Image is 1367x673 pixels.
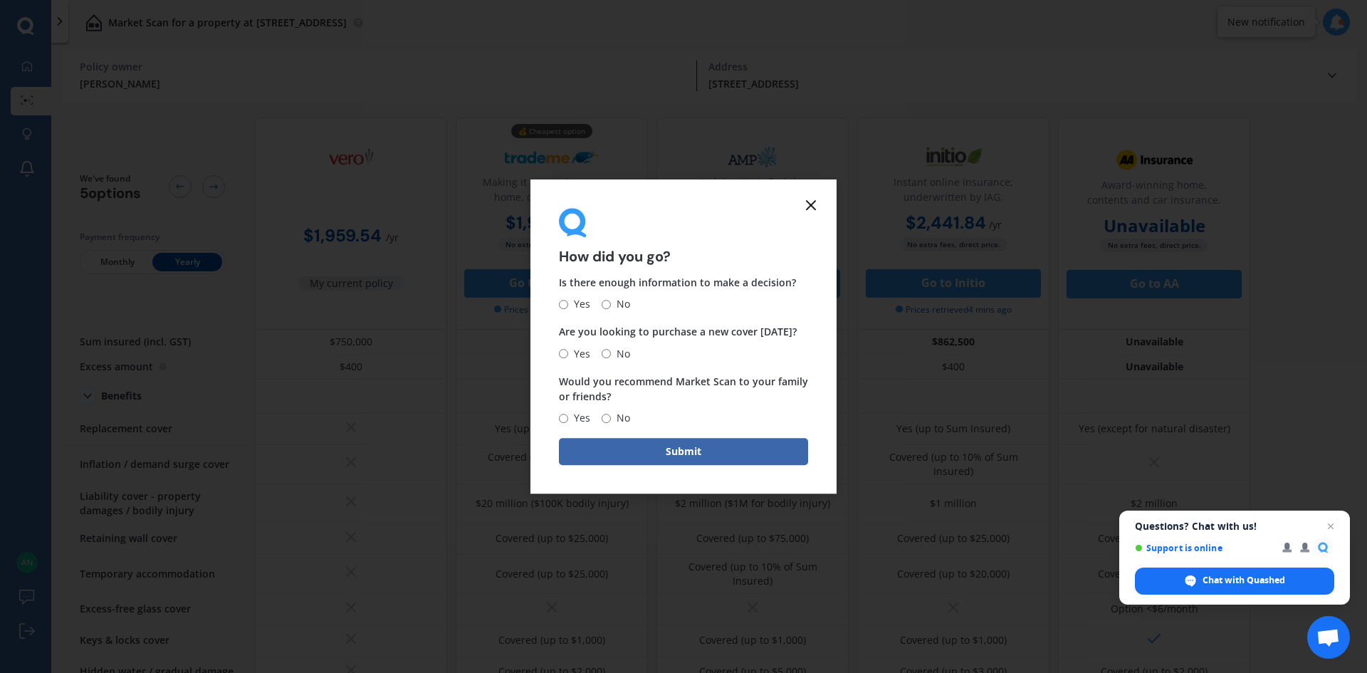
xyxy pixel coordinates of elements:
[568,296,590,313] span: Yes
[559,276,796,290] span: Is there enough information to make a decision?
[611,296,630,313] span: No
[602,414,611,423] input: No
[559,438,808,465] button: Submit
[1135,521,1334,532] span: Questions? Chat with us!
[611,345,630,362] span: No
[559,349,568,358] input: Yes
[559,414,568,423] input: Yes
[559,300,568,309] input: Yes
[568,345,590,362] span: Yes
[1135,568,1334,595] span: Chat with Quashed
[1307,616,1350,659] a: Open chat
[1203,574,1285,587] span: Chat with Quashed
[602,300,611,309] input: No
[559,375,808,403] span: Would you recommend Market Scan to your family or friends?
[568,409,590,427] span: Yes
[602,349,611,358] input: No
[1135,543,1272,553] span: Support is online
[559,325,797,339] span: Are you looking to purchase a new cover [DATE]?
[611,409,630,427] span: No
[559,208,808,264] div: How did you go?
